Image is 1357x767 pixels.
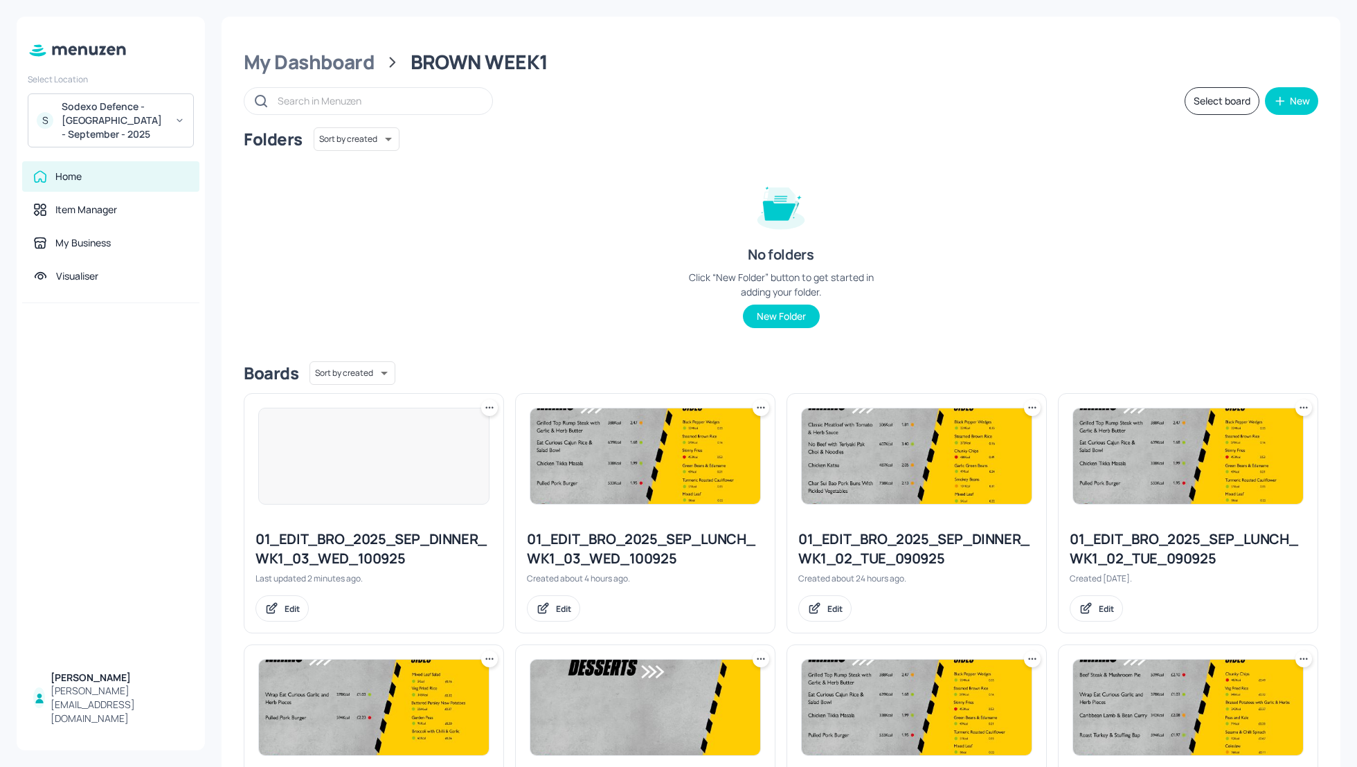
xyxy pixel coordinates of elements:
[1073,408,1303,504] img: 2025-05-08-1746705680877yauq63gr7pb.jpeg
[259,660,489,755] img: 2025-09-08-1757346761614fgz8p9479li.jpeg
[827,603,843,615] div: Edit
[51,684,188,725] div: [PERSON_NAME][EMAIL_ADDRESS][DOMAIN_NAME]
[530,660,760,755] img: 2025-05-08-1746712450279cmjftoxozvn.jpeg
[743,305,820,328] button: New Folder
[746,170,816,240] img: folder-empty
[244,50,375,75] div: My Dashboard
[55,236,111,250] div: My Business
[798,572,1035,584] div: Created about 24 hours ago.
[802,408,1032,504] img: 2025-05-08-1746708311830xkzxjezrykm.jpeg
[255,530,492,568] div: 01_EDIT_BRO_2025_SEP_DINNER_WK1_03_WED_100925
[51,671,188,685] div: [PERSON_NAME]
[556,603,571,615] div: Edit
[62,100,166,141] div: Sodexo Defence - [GEOGRAPHIC_DATA] - September - 2025
[802,660,1032,755] img: 2025-05-08-1746705680877yauq63gr7pb.jpeg
[411,50,548,75] div: BROWN WEEK1
[244,362,298,384] div: Boards
[28,73,194,85] div: Select Location
[37,112,53,129] div: S
[527,572,764,584] div: Created about 4 hours ago.
[530,408,760,504] img: 2025-05-08-1746705680877yauq63gr7pb.jpeg
[527,530,764,568] div: 01_EDIT_BRO_2025_SEP_LUNCH_WK1_03_WED_100925
[748,245,814,264] div: No folders
[55,203,117,217] div: Item Manager
[255,572,492,584] div: Last updated 2 minutes ago.
[1070,572,1306,584] div: Created [DATE].
[798,530,1035,568] div: 01_EDIT_BRO_2025_SEP_DINNER_WK1_02_TUE_090925
[677,270,885,299] div: Click “New Folder” button to get started in adding your folder.
[1290,96,1310,106] div: New
[1265,87,1318,115] button: New
[1070,530,1306,568] div: 01_EDIT_BRO_2025_SEP_LUNCH_WK1_02_TUE_090925
[278,91,478,111] input: Search in Menuzen
[55,170,82,183] div: Home
[56,269,98,283] div: Visualiser
[314,125,399,153] div: Sort by created
[1073,660,1303,755] img: 2025-09-02-1756822090548kzb2fzvvftb.jpeg
[1185,87,1259,115] button: Select board
[309,359,395,387] div: Sort by created
[244,128,303,150] div: Folders
[285,603,300,615] div: Edit
[1099,603,1114,615] div: Edit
